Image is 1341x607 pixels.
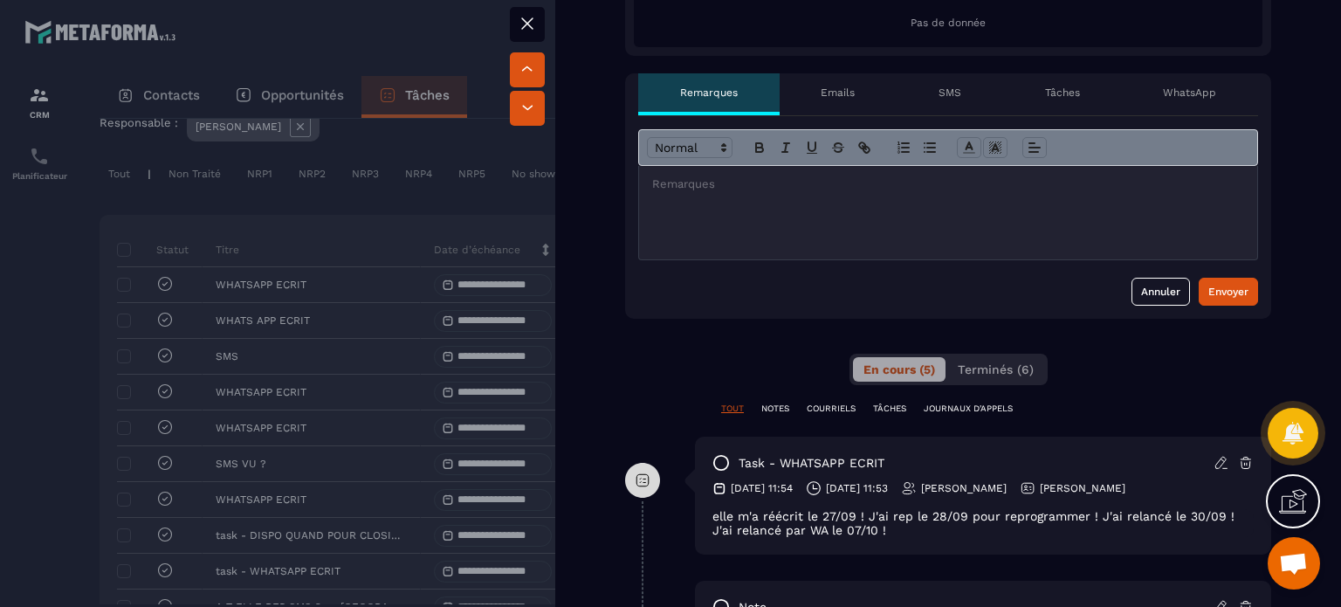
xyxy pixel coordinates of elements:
[939,86,961,100] p: SMS
[873,403,906,415] p: TÂCHES
[853,357,946,382] button: En cours (5)
[1131,278,1190,306] button: Annuler
[1199,278,1258,306] button: Envoyer
[761,403,789,415] p: NOTES
[1040,481,1125,495] p: [PERSON_NAME]
[721,403,744,415] p: TOUT
[731,481,793,495] p: [DATE] 11:54
[947,357,1044,382] button: Terminés (6)
[863,362,935,376] span: En cours (5)
[739,455,884,472] p: task - WHATSAPP ECRIT
[1163,86,1216,100] p: WhatsApp
[712,509,1254,537] div: elle m'a réécrit le 27/09 ! J'ai rep le 28/09 pour reprogrammer ! J'ai relancé le 30/09 ! J'ai re...
[1208,283,1248,300] div: Envoyer
[958,362,1034,376] span: Terminés (6)
[826,481,888,495] p: [DATE] 11:53
[924,403,1013,415] p: JOURNAUX D'APPELS
[911,17,986,29] span: Pas de donnée
[1268,537,1320,590] div: Ouvrir le chat
[807,403,856,415] p: COURRIELS
[680,86,738,100] p: Remarques
[921,481,1007,495] p: [PERSON_NAME]
[821,86,855,100] p: Emails
[1045,86,1080,100] p: Tâches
